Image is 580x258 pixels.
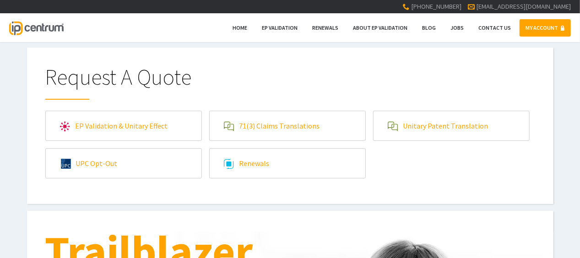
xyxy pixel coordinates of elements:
a: About EP Validation [347,19,413,37]
span: EP Validation [262,24,298,31]
span: Contact Us [478,24,511,31]
span: Home [233,24,247,31]
a: EP Validation [256,19,304,37]
a: Blog [416,19,442,37]
span: [PHONE_NUMBER] [411,2,461,11]
a: Jobs [444,19,470,37]
a: Renewals [306,19,344,37]
a: Renewals [210,149,365,178]
a: UPC Opt-Out [46,149,201,178]
span: Blog [422,24,436,31]
a: MY ACCOUNT [520,19,571,37]
span: Jobs [450,24,464,31]
a: Unitary Patent Translation [374,111,529,140]
h1: Request A Quote [45,66,535,100]
span: About EP Validation [353,24,407,31]
a: EP Validation & Unitary Effect [46,111,201,140]
a: IP Centrum [9,13,63,42]
a: Contact Us [472,19,517,37]
span: Renewals [312,24,338,31]
a: 71(3) Claims Translations [210,111,365,140]
a: Home [227,19,253,37]
a: [EMAIL_ADDRESS][DOMAIN_NAME] [476,2,571,11]
img: upc.svg [61,159,71,169]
